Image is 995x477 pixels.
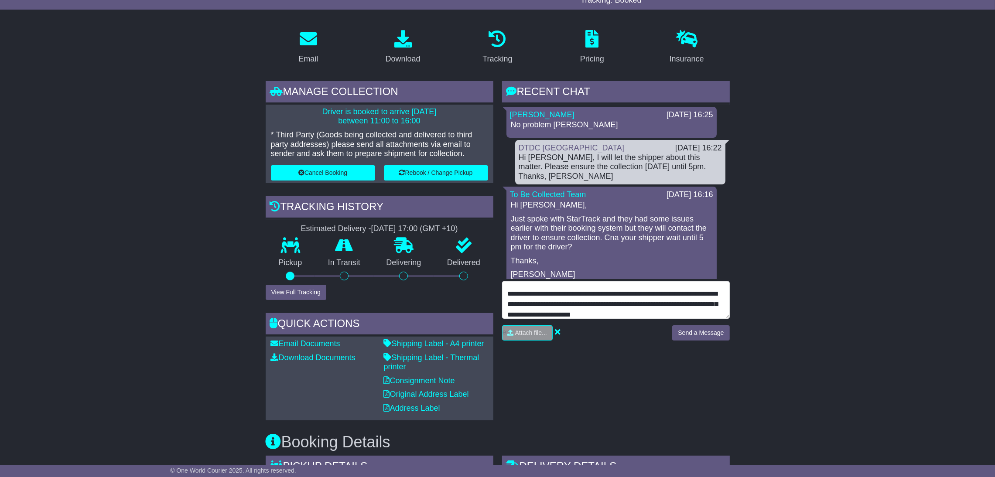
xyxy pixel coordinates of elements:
[384,404,440,412] a: Address Label
[672,325,729,341] button: Send a Message
[510,110,574,119] a: [PERSON_NAME]
[315,258,373,268] p: In Transit
[667,190,713,200] div: [DATE] 16:16
[519,143,624,152] a: DTDC [GEOGRAPHIC_DATA]
[266,258,315,268] p: Pickup
[511,270,712,279] p: [PERSON_NAME]
[386,53,421,65] div: Download
[266,81,493,105] div: Manage collection
[371,224,458,234] div: [DATE] 17:00 (GMT +10)
[271,339,340,348] a: Email Documents
[675,143,722,153] div: [DATE] 16:22
[293,27,324,68] a: Email
[511,201,712,210] p: Hi [PERSON_NAME],
[670,53,704,65] div: Insurance
[271,107,488,126] p: Driver is booked to arrive [DATE] between 11:00 to 16:00
[266,224,493,234] div: Estimated Delivery -
[667,110,713,120] div: [DATE] 16:25
[434,258,493,268] p: Delivered
[384,376,455,385] a: Consignment Note
[384,390,469,399] a: Original Address Label
[384,165,488,181] button: Rebook / Change Pickup
[511,256,712,266] p: Thanks,
[510,190,586,199] a: To Be Collected Team
[298,53,318,65] div: Email
[502,81,730,105] div: RECENT CHAT
[271,353,356,362] a: Download Documents
[384,339,484,348] a: Shipping Label - A4 printer
[266,285,326,300] button: View Full Tracking
[519,153,722,181] div: Hi [PERSON_NAME], I will let the shipper about this matter. Please ensure the collection [DATE] u...
[574,27,610,68] a: Pricing
[482,53,512,65] div: Tracking
[477,27,518,68] a: Tracking
[511,120,712,130] p: No problem [PERSON_NAME]
[266,196,493,220] div: Tracking history
[170,467,296,474] span: © One World Courier 2025. All rights reserved.
[266,313,493,337] div: Quick Actions
[380,27,426,68] a: Download
[511,215,712,252] p: Just spoke with StarTrack and they had some issues earlier with their booking system but they wil...
[271,165,375,181] button: Cancel Booking
[664,27,710,68] a: Insurance
[580,53,604,65] div: Pricing
[373,258,434,268] p: Delivering
[384,353,479,371] a: Shipping Label - Thermal printer
[271,130,488,159] p: * Third Party (Goods being collected and delivered to third party addresses) please send all atta...
[266,433,730,451] h3: Booking Details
